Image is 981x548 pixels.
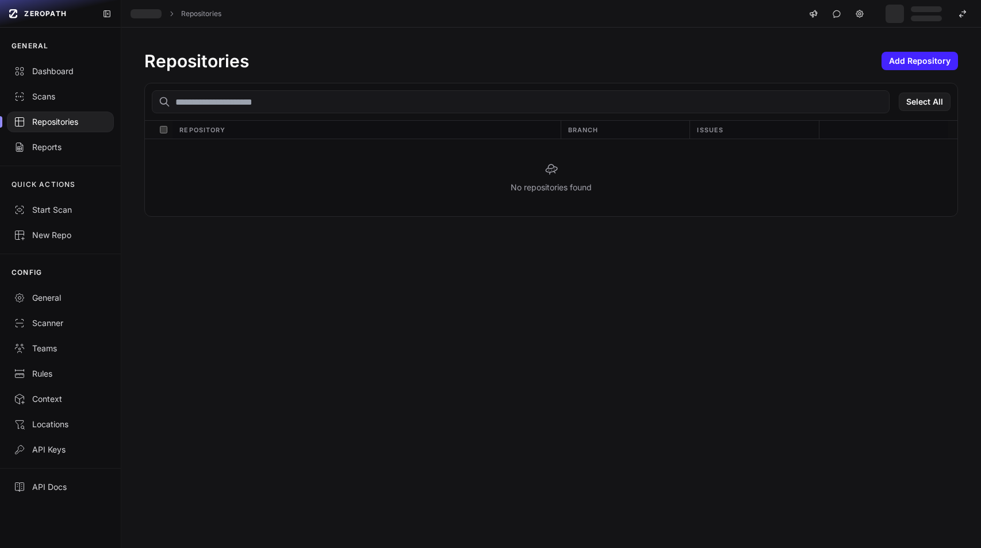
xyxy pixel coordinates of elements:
[14,368,107,380] div: Rules
[14,116,107,128] div: Repositories
[882,52,958,70] button: Add Repository
[14,229,107,241] div: New Repo
[689,121,819,139] div: Issues
[14,66,107,77] div: Dashboard
[181,9,221,18] a: Repositories
[5,5,93,23] a: ZEROPATH
[14,393,107,405] div: Context
[14,292,107,304] div: General
[899,93,951,111] button: Select All
[167,10,175,18] svg: chevron right,
[173,121,560,139] div: Repository
[14,91,107,102] div: Scans
[14,141,107,153] div: Reports
[12,41,48,51] p: GENERAL
[12,180,76,189] p: QUICK ACTIONS
[145,139,957,216] div: No repositories found
[14,317,107,329] div: Scanner
[12,268,42,277] p: CONFIG
[561,121,690,139] div: Branch
[144,51,249,71] h1: Repositories
[14,419,107,430] div: Locations
[24,9,67,18] span: ZEROPATH
[131,9,221,18] nav: breadcrumb
[14,204,107,216] div: Start Scan
[14,343,107,354] div: Teams
[14,481,107,493] div: API Docs
[14,444,107,455] div: API Keys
